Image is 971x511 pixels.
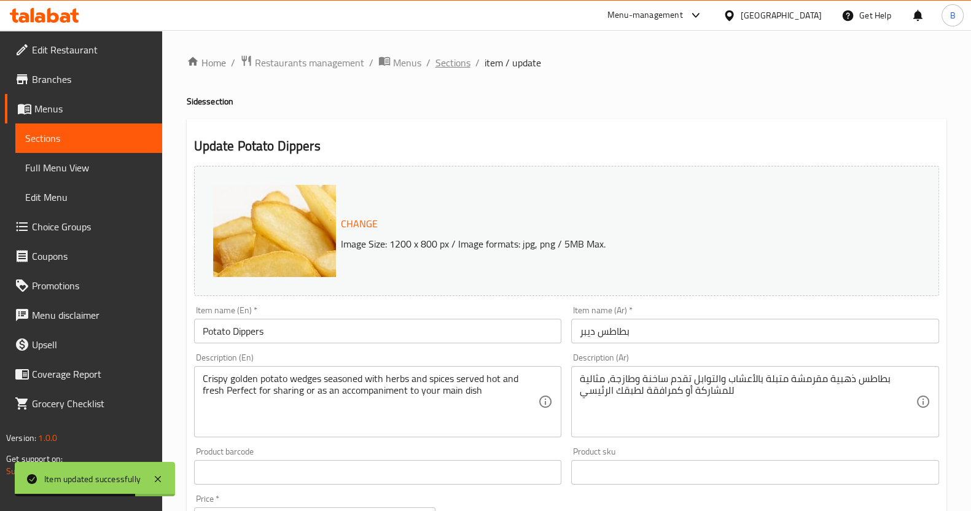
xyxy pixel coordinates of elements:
li: / [426,55,431,70]
input: Enter name Ar [571,319,939,343]
span: Coverage Report [32,367,152,381]
a: Promotions [5,271,162,300]
a: Menu disclaimer [5,300,162,330]
input: Enter name En [194,319,562,343]
span: Coupons [32,249,152,263]
span: Upsell [32,337,152,352]
span: Change [341,215,378,233]
span: Grocery Checklist [32,396,152,411]
nav: breadcrumb [187,55,946,71]
a: Restaurants management [240,55,364,71]
span: Promotions [32,278,152,293]
span: item / update [485,55,541,70]
span: Edit Menu [25,190,152,205]
div: [GEOGRAPHIC_DATA] [741,9,822,22]
li: / [369,55,373,70]
span: B [950,9,955,22]
span: Branches [32,72,152,87]
a: Full Menu View [15,153,162,182]
a: Upsell [5,330,162,359]
a: Menus [5,94,162,123]
a: Grocery Checklist [5,389,162,418]
span: Edit Restaurant [32,42,152,57]
span: Choice Groups [32,219,152,234]
textarea: Crispy golden potato wedges seasoned with herbs and spices served hot and fresh Perfect for shari... [203,373,539,431]
span: Get support on: [6,451,63,467]
a: Coupons [5,241,162,271]
span: 1.0.0 [38,430,57,446]
span: Full Menu View [25,160,152,175]
input: Please enter product barcode [194,460,562,485]
p: Image Size: 1200 x 800 px / Image formats: jpg, png / 5MB Max. [336,236,867,251]
span: Version: [6,430,36,446]
span: Menus [34,101,152,116]
span: Restaurants management [255,55,364,70]
input: Please enter product sku [571,460,939,485]
a: Edit Restaurant [5,35,162,64]
span: Menu disclaimer [32,308,152,322]
a: Sections [435,55,470,70]
a: Home [187,55,226,70]
span: Menus [393,55,421,70]
h4: Sides section [187,95,946,107]
a: Edit Menu [15,182,162,212]
button: Change [336,211,383,236]
div: Item updated successfully [44,472,141,486]
a: Branches [5,64,162,94]
h2: Update Potato Dippers [194,137,939,155]
textarea: بطاطس ذهبية مقرمشة متبلة بالأعشاب والتوابل تقدم ساخنة وطازجة، مثالية للمشاركة أو كمرافقة لطبقك ال... [580,373,916,431]
li: / [475,55,480,70]
li: / [231,55,235,70]
a: Sections [15,123,162,153]
img: 43a2589a-d8b0-4a9a-860f-abd00f300762.jpg [213,185,459,431]
div: Menu-management [607,8,683,23]
a: Coverage Report [5,359,162,389]
a: Choice Groups [5,212,162,241]
a: Support.OpsPlatform [6,463,84,479]
span: Sections [25,131,152,146]
a: Menus [378,55,421,71]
